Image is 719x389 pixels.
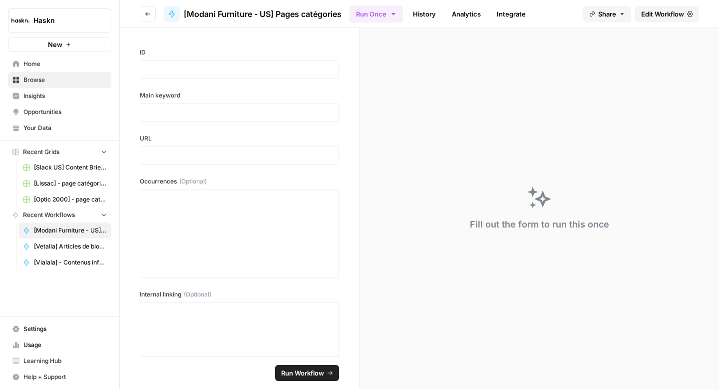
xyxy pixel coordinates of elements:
span: Recent Workflows [23,210,75,219]
span: (Optional) [184,290,211,299]
label: URL [140,134,339,143]
a: History [407,6,442,22]
div: Fill out the form to run this once [470,217,609,231]
button: Recent Workflows [8,207,111,222]
button: New [8,37,111,52]
span: Run Workflow [281,368,324,378]
a: [Modani Furniture - US] Pages catégories [164,6,342,22]
span: [Optic 2000] - page catégorie + article de blog [34,195,107,204]
span: Settings [23,324,107,333]
span: [Vetalia] Articles de blog - 1000 mots [34,242,107,251]
a: Integrate [491,6,532,22]
span: (Optional) [179,177,207,186]
a: [Optic 2000] - page catégorie + article de blog [18,191,111,207]
span: [Slack US] Content Brief & Content Generation - Creation [34,163,107,172]
img: Haskn Logo [11,11,29,29]
a: [Modani Furniture - US] Pages catégories [18,222,111,238]
span: Haskn [33,15,94,25]
span: New [48,39,62,49]
button: Help + Support [8,369,111,385]
span: [Modani Furniture - US] Pages catégories [34,226,107,235]
a: Insights [8,88,111,104]
span: Browse [23,75,107,84]
label: Occurrences [140,177,339,186]
label: Internal linking [140,290,339,299]
a: [Slack US] Content Brief & Content Generation - Creation [18,159,111,175]
a: Opportunities [8,104,111,120]
a: Edit Workflow [635,6,699,22]
label: ID [140,48,339,57]
span: Home [23,59,107,68]
span: Learning Hub [23,356,107,365]
a: Your Data [8,120,111,136]
span: Insights [23,91,107,100]
span: Your Data [23,123,107,132]
a: [Vialala] - Contenus informationnels avec FAQ [18,254,111,270]
span: Opportunities [23,107,107,116]
a: Home [8,56,111,72]
button: Share [583,6,631,22]
span: Edit Workflow [641,9,684,19]
span: Recent Grids [23,147,59,156]
a: Settings [8,321,111,337]
label: Main keyword [140,91,339,100]
span: [Lissac] - page catégorie - 300 à 800 mots [34,179,107,188]
span: Help + Support [23,372,107,381]
a: Analytics [446,6,487,22]
a: [Lissac] - page catégorie - 300 à 800 mots [18,175,111,191]
button: Run Once [350,5,403,22]
span: [Modani Furniture - US] Pages catégories [184,8,342,20]
span: Share [598,9,616,19]
button: Run Workflow [275,365,339,381]
a: Learning Hub [8,353,111,369]
button: Recent Grids [8,144,111,159]
a: Usage [8,337,111,353]
a: [Vetalia] Articles de blog - 1000 mots [18,238,111,254]
span: [Vialala] - Contenus informationnels avec FAQ [34,258,107,267]
button: Workspace: Haskn [8,8,111,33]
a: Browse [8,72,111,88]
span: Usage [23,340,107,349]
